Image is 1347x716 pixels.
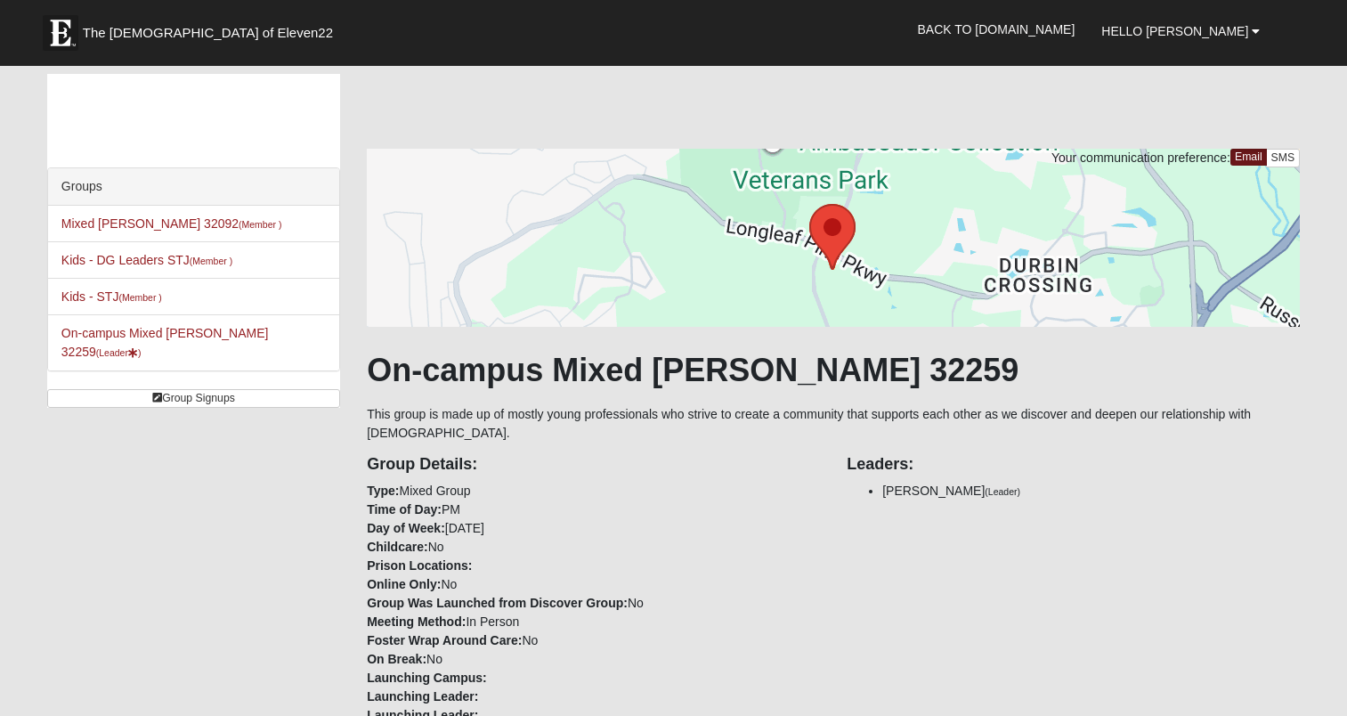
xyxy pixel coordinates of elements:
small: (Member ) [239,219,281,230]
span: The [DEMOGRAPHIC_DATA] of Eleven22 [83,24,333,42]
small: (Leader ) [96,347,142,358]
strong: Group Was Launched from Discover Group: [367,596,628,610]
h1: On-campus Mixed [PERSON_NAME] 32259 [367,351,1300,389]
a: The [DEMOGRAPHIC_DATA] of Eleven22 [34,6,390,51]
strong: Foster Wrap Around Care: [367,633,522,647]
strong: Time of Day: [367,502,442,517]
a: Mixed [PERSON_NAME] 32092(Member ) [61,216,282,231]
a: SMS [1266,149,1301,167]
a: Email [1230,149,1267,166]
strong: On Break: [367,652,426,666]
a: Hello [PERSON_NAME] [1088,9,1273,53]
a: Kids - STJ(Member ) [61,289,162,304]
h4: Group Details: [367,455,820,475]
strong: Childcare: [367,540,427,554]
strong: Type: [367,484,399,498]
div: Groups [48,168,339,206]
strong: Prison Locations: [367,558,472,573]
span: Your communication preference: [1051,151,1230,165]
li: [PERSON_NAME] [882,482,1300,500]
img: Eleven22 logo [43,15,78,51]
a: On-campus Mixed [PERSON_NAME] 32259(Leader) [61,326,269,359]
small: (Member ) [118,292,161,303]
strong: Meeting Method: [367,614,466,629]
small: (Member ) [190,256,232,266]
a: Back to [DOMAIN_NAME] [904,7,1088,52]
a: Kids - DG Leaders STJ(Member ) [61,253,232,267]
a: Group Signups [47,389,340,408]
span: Hello [PERSON_NAME] [1101,24,1248,38]
strong: Launching Campus: [367,671,487,685]
strong: Day of Week: [367,521,445,535]
h4: Leaders: [847,455,1300,475]
strong: Online Only: [367,577,441,591]
small: (Leader) [985,486,1020,497]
